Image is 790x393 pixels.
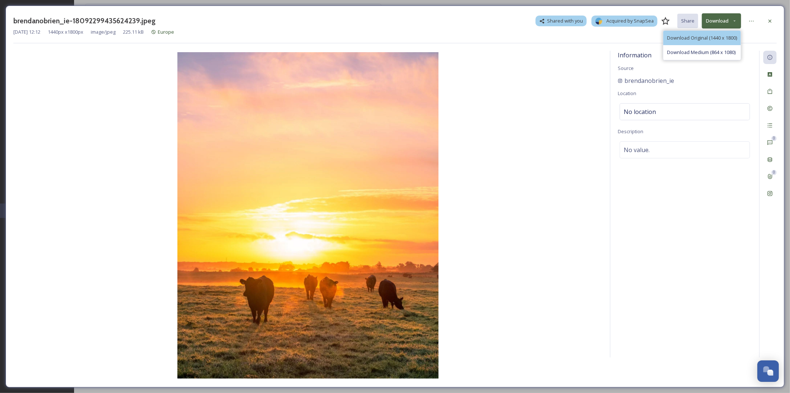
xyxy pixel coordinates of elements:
[595,17,603,25] img: snapsea-logo.png
[13,16,156,26] h3: brendanobrien_ie-18092299435624239.jpeg
[618,65,634,71] span: Source
[667,34,737,41] span: Download Original (1440 x 1800)
[757,360,779,382] button: Open Chat
[771,170,777,175] div: 0
[624,107,656,116] span: No location
[618,51,651,59] span: Information
[547,17,583,24] span: Shared with you
[13,52,603,379] img: brendanobrien_ie-18092299435624239.jpeg
[618,128,643,135] span: Description
[677,14,698,28] button: Share
[702,13,741,28] button: Download
[606,17,654,24] span: Acquired by SnapSea
[13,28,40,36] span: [DATE] 12:12
[123,28,144,36] span: 225.11 kB
[624,145,650,154] span: No value.
[624,76,674,85] span: brendanobrien_ie
[48,28,83,36] span: 1440 px x 1800 px
[91,28,116,36] span: image/jpeg
[667,49,736,56] span: Download Medium (864 x 1080)
[158,28,174,35] span: Europe
[618,90,636,97] span: Location
[771,136,777,141] div: 0
[618,76,674,85] a: brendanobrien_ie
